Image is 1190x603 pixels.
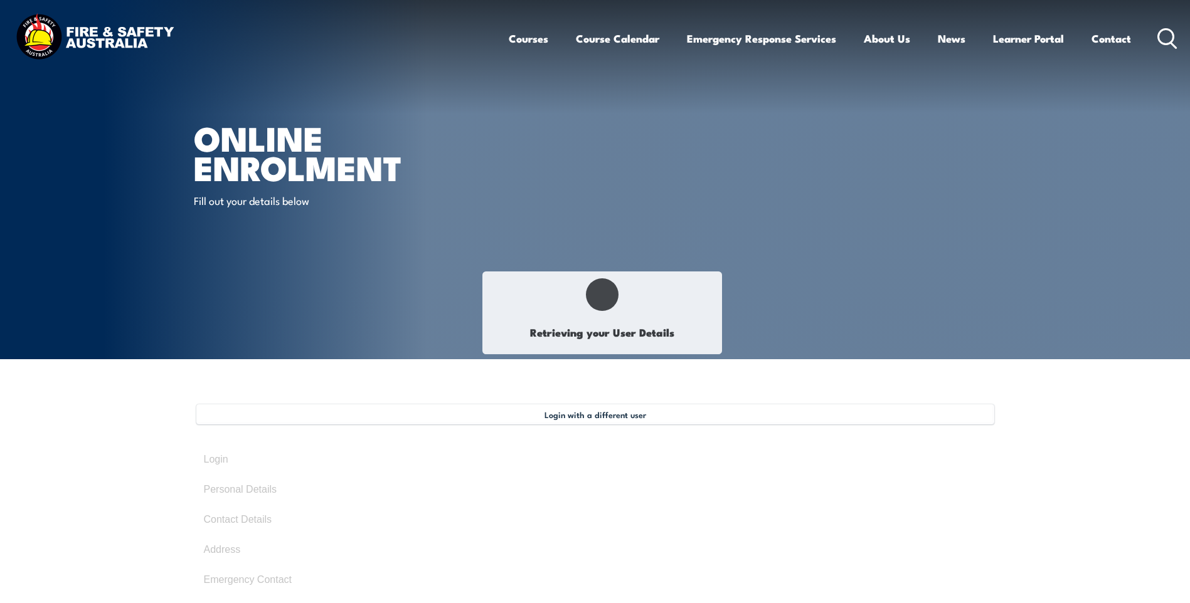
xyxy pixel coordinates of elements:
[509,22,548,55] a: Courses
[489,318,715,347] h1: Retrieving your User Details
[194,193,423,207] p: Fill out your details below
[938,22,965,55] a: News
[545,409,646,419] span: Login with a different user
[576,22,659,55] a: Course Calendar
[1092,22,1131,55] a: Contact
[687,22,836,55] a: Emergency Response Services
[194,123,504,181] h1: Online Enrolment
[993,22,1064,55] a: Learner Portal
[864,22,910,55] a: About Us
